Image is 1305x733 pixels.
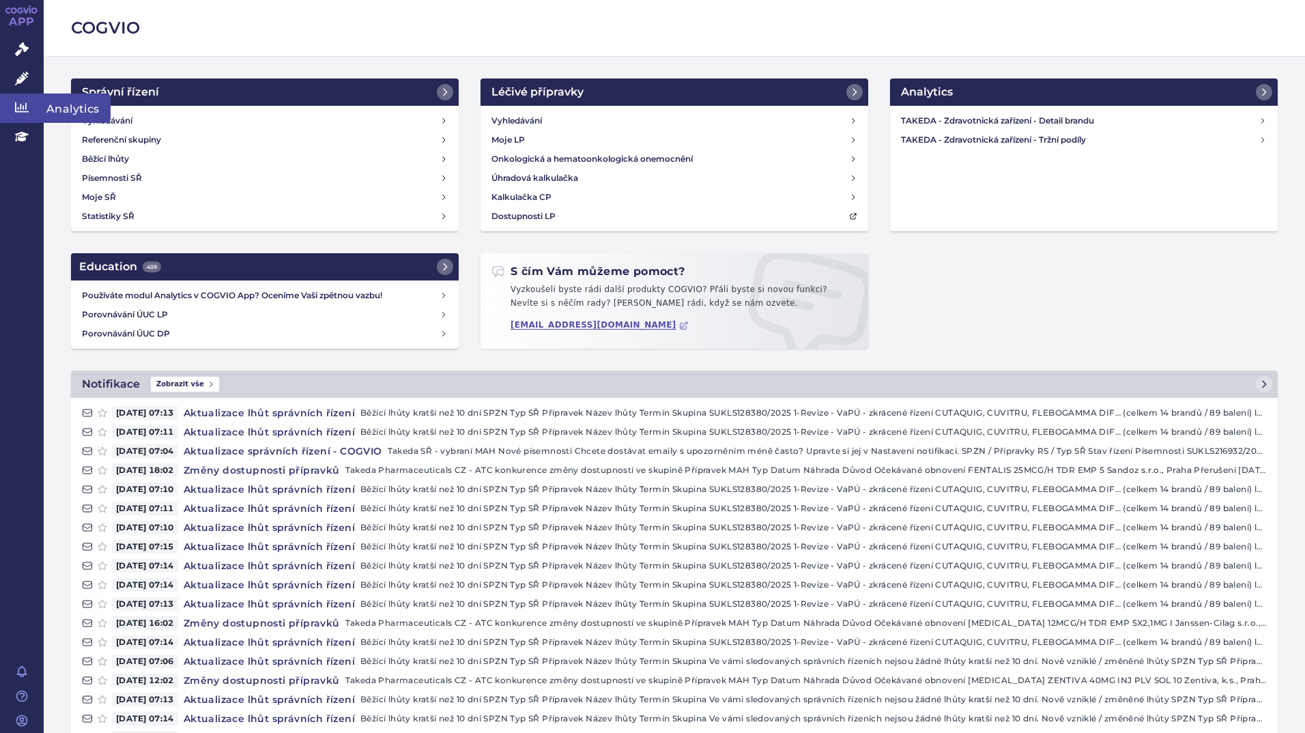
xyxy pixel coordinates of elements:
[178,559,360,573] h4: Aktualizace lhůt správních řízení
[76,305,453,324] a: Porovnávání ÚUC LP
[360,521,1267,534] p: Běžící lhůty kratší než 10 dní SPZN Typ SŘ Přípravek Název lhůty Termín Skupina SUKLS128380/2025 ...
[360,693,1267,706] p: Běžící lhůty kratší než 10 dní SPZN Typ SŘ Přípravek Název lhůty Termín Skupina Ve vámi sledovaný...
[82,210,134,223] h4: Statistiky SŘ
[112,655,178,668] span: [DATE] 07:06
[388,444,1267,458] p: Takeda SŘ - vybraní MAH Nové písemnosti Chcete dostávat emaily s upozorněním méně často? Upravte ...
[178,483,360,496] h4: Aktualizace lhůt správních řízení
[112,463,178,477] span: [DATE] 18:02
[178,540,360,554] h4: Aktualizace lhůt správních řízení
[486,130,863,149] a: Moje LP
[76,188,453,207] a: Moje SŘ
[112,425,178,439] span: [DATE] 07:11
[491,210,556,223] h4: Dostupnosti LP
[360,540,1267,554] p: Běžící lhůty kratší než 10 dní SPZN Typ SŘ Přípravek Název lhůty Termín Skupina SUKLS128380/2025 ...
[360,578,1267,592] p: Běžící lhůty kratší než 10 dní SPZN Typ SŘ Přípravek Název lhůty Termín Skupina SUKLS128380/2025 ...
[491,171,578,185] h4: Úhradová kalkulačka
[82,84,159,100] h2: Správní řízení
[486,149,863,169] a: Onkologická a hematoonkologická onemocnění
[360,655,1267,668] p: Běžící lhůty kratší než 10 dní SPZN Typ SŘ Přípravek Název lhůty Termín Skupina Ve vámi sledovaný...
[360,597,1267,611] p: Běžící lhůty kratší než 10 dní SPZN Typ SŘ Přípravek Název lhůty Termín Skupina SUKLS128380/2025 ...
[82,152,129,166] h4: Běžící lhůty
[71,253,459,281] a: Education439
[890,78,1278,106] a: Analytics
[76,130,453,149] a: Referenční skupiny
[82,376,140,392] h2: Notifikace
[491,190,551,204] h4: Kalkulačka CP
[345,616,1267,630] p: Takeda Pharmaceuticals CZ - ATC konkurence změny dostupností ve skupině Přípravek MAH Typ Datum N...
[112,597,178,611] span: [DATE] 07:13
[143,261,161,272] span: 439
[82,133,161,147] h4: Referenční skupiny
[486,169,863,188] a: Úhradová kalkulačka
[178,693,360,706] h4: Aktualizace lhůt správních řízení
[178,635,360,649] h4: Aktualizace lhůt správních řízení
[178,463,345,477] h4: Změny dostupnosti přípravků
[71,78,459,106] a: Správní řízení
[178,425,360,439] h4: Aktualizace lhůt správních řízení
[112,406,178,420] span: [DATE] 07:13
[491,152,693,166] h4: Onkologická a hematoonkologická onemocnění
[178,502,360,515] h4: Aktualizace lhůt správních řízení
[112,483,178,496] span: [DATE] 07:10
[178,616,345,630] h4: Změny dostupnosti přípravků
[360,712,1267,725] p: Běžící lhůty kratší než 10 dní SPZN Typ SŘ Přípravek Název lhůty Termín Skupina Ve vámi sledovaný...
[178,712,360,725] h4: Aktualizace lhůt správních řízení
[360,635,1267,649] p: Běžící lhůty kratší než 10 dní SPZN Typ SŘ Přípravek Název lhůty Termín Skupina SUKLS128380/2025 ...
[491,283,857,315] p: Vyzkoušeli byste rádi další produkty COGVIO? Přáli byste si novou funkci? Nevíte si s něčím rady?...
[901,133,1259,147] h4: TAKEDA - Zdravotnická zařízení - Tržní podíly
[178,521,360,534] h4: Aktualizace lhůt správních řízení
[895,111,1272,130] a: TAKEDA - Zdravotnická zařízení - Detail brandu
[112,502,178,515] span: [DATE] 07:11
[112,635,178,649] span: [DATE] 07:14
[112,693,178,706] span: [DATE] 07:13
[178,444,388,458] h4: Aktualizace správních řízení - COGVIO
[76,286,453,305] a: Používáte modul Analytics v COGVIO App? Oceníme Vaši zpětnou vazbu!
[82,308,440,321] h4: Porovnávání ÚUC LP
[76,111,453,130] a: Vyhledávání
[901,84,953,100] h2: Analytics
[178,406,360,420] h4: Aktualizace lhůt správních řízení
[112,578,178,592] span: [DATE] 07:14
[82,289,440,302] h4: Používáte modul Analytics v COGVIO App? Oceníme Vaši zpětnou vazbu!
[82,327,440,341] h4: Porovnávání ÚUC DP
[345,674,1267,687] p: Takeda Pharmaceuticals CZ - ATC konkurence změny dostupností ve skupině Přípravek MAH Typ Datum N...
[486,188,863,207] a: Kalkulačka CP
[491,84,584,100] h2: Léčivé přípravky
[76,149,453,169] a: Běžící lhůty
[82,171,142,185] h4: Písemnosti SŘ
[895,130,1272,149] a: TAKEDA - Zdravotnická zařízení - Tržní podíly
[112,616,178,630] span: [DATE] 16:02
[44,94,111,122] span: Analytics
[491,133,525,147] h4: Moje LP
[178,655,360,668] h4: Aktualizace lhůt správních řízení
[82,190,116,204] h4: Moje SŘ
[151,377,219,392] span: Zobrazit vše
[486,207,863,226] a: Dostupnosti LP
[112,540,178,554] span: [DATE] 07:15
[112,444,178,458] span: [DATE] 07:04
[76,324,453,343] a: Porovnávání ÚUC DP
[360,502,1267,515] p: Běžící lhůty kratší než 10 dní SPZN Typ SŘ Přípravek Název lhůty Termín Skupina SUKLS128380/2025 ...
[360,406,1267,420] p: Běžící lhůty kratší než 10 dní SPZN Typ SŘ Přípravek Název lhůty Termín Skupina SUKLS128380/2025 ...
[178,674,345,687] h4: Změny dostupnosti přípravků
[491,114,542,128] h4: Vyhledávání
[481,78,868,106] a: Léčivé přípravky
[486,111,863,130] a: Vyhledávání
[491,264,685,279] h2: S čím Vám můžeme pomoct?
[178,578,360,592] h4: Aktualizace lhůt správních řízení
[112,559,178,573] span: [DATE] 07:14
[360,425,1267,439] p: Běžící lhůty kratší než 10 dní SPZN Typ SŘ Přípravek Název lhůty Termín Skupina SUKLS128380/2025 ...
[76,207,453,226] a: Statistiky SŘ
[360,559,1267,573] p: Běžící lhůty kratší než 10 dní SPZN Typ SŘ Přípravek Název lhůty Termín Skupina SUKLS128380/2025 ...
[71,371,1278,398] a: NotifikaceZobrazit vše
[76,169,453,188] a: Písemnosti SŘ
[360,483,1267,496] p: Běžící lhůty kratší než 10 dní SPZN Typ SŘ Přípravek Název lhůty Termín Skupina SUKLS128380/2025 ...
[79,259,161,275] h2: Education
[112,674,178,687] span: [DATE] 12:02
[901,114,1259,128] h4: TAKEDA - Zdravotnická zařízení - Detail brandu
[178,597,360,611] h4: Aktualizace lhůt správních řízení
[345,463,1267,477] p: Takeda Pharmaceuticals CZ - ATC konkurence změny dostupností ve skupině Přípravek MAH Typ Datum N...
[71,16,1278,40] h2: COGVIO
[112,712,178,725] span: [DATE] 07:14
[112,521,178,534] span: [DATE] 07:10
